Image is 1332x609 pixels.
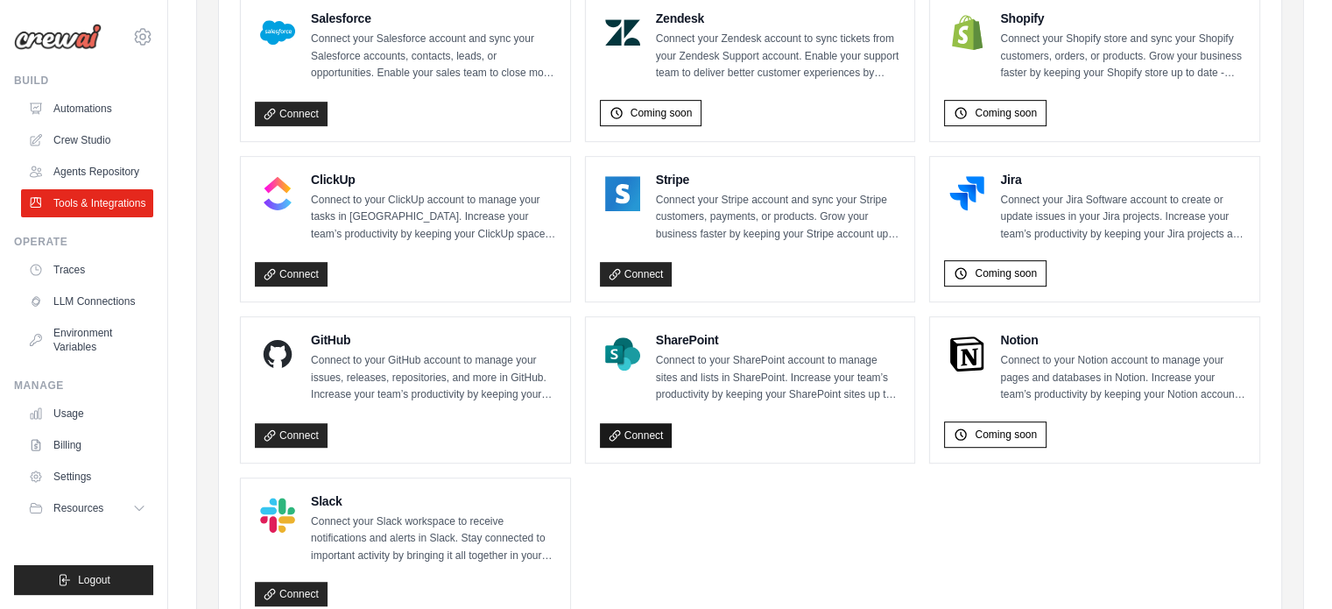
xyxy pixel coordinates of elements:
iframe: Chat Widget [1244,525,1332,609]
h4: Slack [311,492,556,510]
span: Coming soon [975,266,1037,280]
img: ClickUp Logo [260,176,295,211]
p: Connect to your Notion account to manage your pages and databases in Notion. Increase your team’s... [1000,352,1245,404]
p: Connect your Jira Software account to create or update issues in your Jira projects. Increase you... [1000,192,1245,244]
div: Operate [14,235,153,249]
h4: Zendesk [656,10,901,27]
a: Connect [255,262,328,287]
h4: Salesforce [311,10,556,27]
p: Connect your Slack workspace to receive notifications and alerts in Slack. Stay connected to impo... [311,513,556,565]
img: Stripe Logo [605,176,640,211]
span: Resources [53,501,103,515]
img: Notion Logo [949,336,984,372]
a: Automations [21,95,153,123]
a: Connect [255,582,328,606]
a: Environment Variables [21,319,153,361]
a: Tools & Integrations [21,189,153,217]
h4: Shopify [1000,10,1245,27]
a: Connect [600,262,673,287]
span: Logout [78,573,110,587]
h4: ClickUp [311,171,556,188]
p: Connect your Salesforce account and sync your Salesforce accounts, contacts, leads, or opportunit... [311,31,556,82]
img: SharePoint Logo [605,336,640,372]
a: Crew Studio [21,126,153,154]
a: Connect [255,423,328,448]
span: Coming soon [975,106,1037,120]
span: Coming soon [631,106,693,120]
button: Logout [14,565,153,595]
div: Widget de chat [1244,525,1332,609]
h4: Stripe [656,171,901,188]
p: Connect to your ClickUp account to manage your tasks in [GEOGRAPHIC_DATA]. Increase your team’s p... [311,192,556,244]
a: Connect [600,423,673,448]
p: Connect your Zendesk account to sync tickets from your Zendesk Support account. Enable your suppo... [656,31,901,82]
div: Build [14,74,153,88]
a: Traces [21,256,153,284]
button: Resources [21,494,153,522]
img: Slack Logo [260,498,295,533]
p: Connect your Shopify store and sync your Shopify customers, orders, or products. Grow your busine... [1000,31,1245,82]
img: GitHub Logo [260,336,295,372]
h4: Notion [1000,331,1245,349]
a: Billing [21,431,153,459]
img: Salesforce Logo [260,15,295,50]
p: Connect to your SharePoint account to manage sites and lists in SharePoint. Increase your team’s ... [656,352,901,404]
p: Connect to your GitHub account to manage your issues, releases, repositories, and more in GitHub.... [311,352,556,404]
h4: SharePoint [656,331,901,349]
a: Settings [21,463,153,491]
a: Agents Repository [21,158,153,186]
h4: GitHub [311,331,556,349]
a: Connect [255,102,328,126]
img: Zendesk Logo [605,15,640,50]
img: Logo [14,24,102,50]
img: Shopify Logo [949,15,984,50]
h4: Jira [1000,171,1245,188]
div: Manage [14,379,153,393]
p: Connect your Stripe account and sync your Stripe customers, payments, or products. Grow your busi... [656,192,901,244]
a: Usage [21,400,153,428]
a: LLM Connections [21,287,153,315]
span: Coming soon [975,428,1037,442]
img: Jira Logo [949,176,984,211]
